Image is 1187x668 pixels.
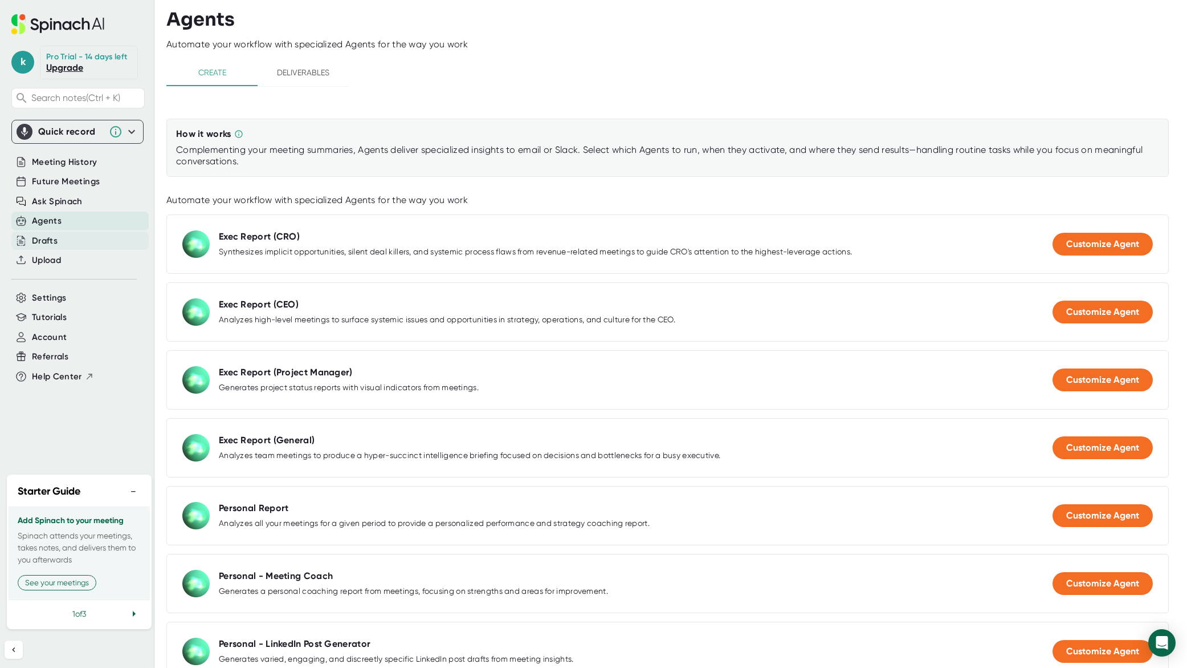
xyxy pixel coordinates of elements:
[1053,572,1153,595] button: Customize Agent
[182,502,210,529] img: Personal Report
[18,516,141,525] h3: Add Spinach to your meeting
[182,434,210,461] img: Exec Report (General)
[1053,301,1153,323] button: Customize Agent
[1066,442,1139,453] span: Customize Agent
[219,315,675,325] div: Analyzes high-level meetings to surface systemic issues and opportunities in strategy, operations...
[32,370,82,383] span: Help Center
[219,503,289,514] div: Personal Report
[32,234,58,248] button: Drafts
[1053,436,1153,459] button: Customize Agent
[1053,233,1153,256] button: Customize Agent
[46,62,83,73] a: Upgrade
[182,366,210,394] img: Exec Report (Project Manager)
[5,641,23,659] button: Collapse sidebar
[166,195,1169,206] div: Automate your workflow with specialized Agents for the way you work
[32,195,83,208] button: Ask Spinach
[1053,640,1153,663] button: Customize Agent
[18,530,141,566] p: Spinach attends your meetings, takes notes, and delivers them to you afterwards
[219,435,315,446] div: Exec Report (General)
[1066,510,1139,521] span: Customize Agent
[219,367,353,378] div: Exec Report (Project Manager)
[1053,504,1153,527] button: Customize Agent
[11,51,34,74] span: k
[219,586,608,597] div: Generates a personal coaching report from meetings, focusing on strengths and areas for improvement.
[219,570,333,582] div: Personal - Meeting Coach
[219,654,574,665] div: Generates varied, engaging, and discreetly specific LinkedIn post drafts from meeting insights.
[46,52,127,62] div: Pro Trial - 14 days left
[219,299,299,310] div: Exec Report (CEO)
[176,144,1159,167] div: Complementing your meeting summaries, Agents deliver specialized insights to email or Slack. Sele...
[1066,306,1139,317] span: Customize Agent
[173,66,251,80] span: Create
[219,519,650,529] div: Analyzes all your meetings for a given period to provide a personalized performance and strategy ...
[32,175,100,188] button: Future Meetings
[32,254,61,267] button: Upload
[32,214,62,228] button: Agents
[126,483,141,500] button: −
[219,451,720,461] div: Analyzes team meetings to produce a hyper-succinct intelligence briefing focused on decisions and...
[1066,646,1139,657] span: Customize Agent
[31,92,141,103] span: Search notes (Ctrl + K)
[166,9,235,30] h3: Agents
[1066,374,1139,385] span: Customize Agent
[72,609,86,618] span: 1 of 3
[219,231,300,242] div: Exec Report (CRO)
[182,230,210,258] img: Exec Report (CRO)
[219,638,370,650] div: Personal - LinkedIn Post Generator
[182,298,210,326] img: Exec Report (CEO)
[1066,238,1139,249] span: Customize Agent
[38,126,103,137] div: Quick record
[182,570,210,597] img: Personal - Meeting Coach
[264,66,342,80] span: Deliverables
[32,292,67,305] button: Settings
[32,370,94,383] button: Help Center
[1066,578,1139,589] span: Customize Agent
[219,247,852,257] div: Synthesizes implicit opportunities, silent deal killers, and systemic process flaws from revenue-...
[32,156,97,169] button: Meeting History
[166,39,1187,50] div: Automate your workflow with specialized Agents for the way you work
[219,383,479,393] div: Generates project status reports with visual indicators from meetings.
[32,331,67,344] button: Account
[182,638,210,665] img: Personal - LinkedIn Post Generator
[234,129,243,139] svg: Complementing your meeting summaries, Agents deliver specialized insights to email or Slack. Sele...
[18,575,96,590] button: See your meetings
[176,128,231,140] div: How it works
[1148,629,1176,657] div: Open Intercom Messenger
[32,350,68,363] button: Referrals
[32,311,67,324] button: Tutorials
[17,120,138,143] div: Quick record
[1053,369,1153,391] button: Customize Agent
[18,484,80,499] h2: Starter Guide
